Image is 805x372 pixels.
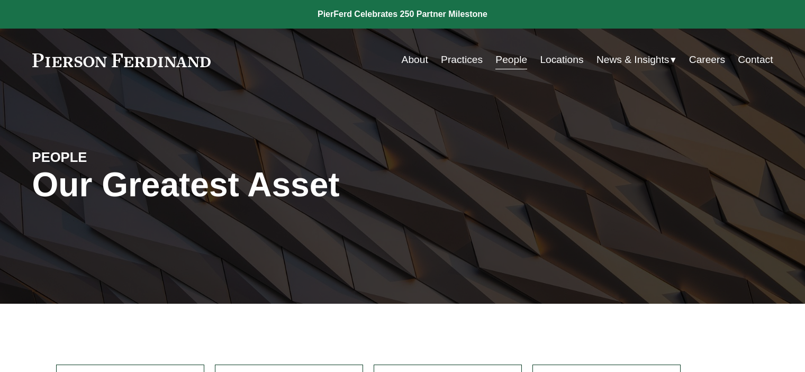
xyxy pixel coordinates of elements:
[738,50,773,70] a: Contact
[32,149,218,166] h4: PEOPLE
[402,50,428,70] a: About
[495,50,527,70] a: People
[596,50,676,70] a: folder dropdown
[32,166,526,204] h1: Our Greatest Asset
[540,50,583,70] a: Locations
[689,50,725,70] a: Careers
[596,51,670,69] span: News & Insights
[441,50,483,70] a: Practices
